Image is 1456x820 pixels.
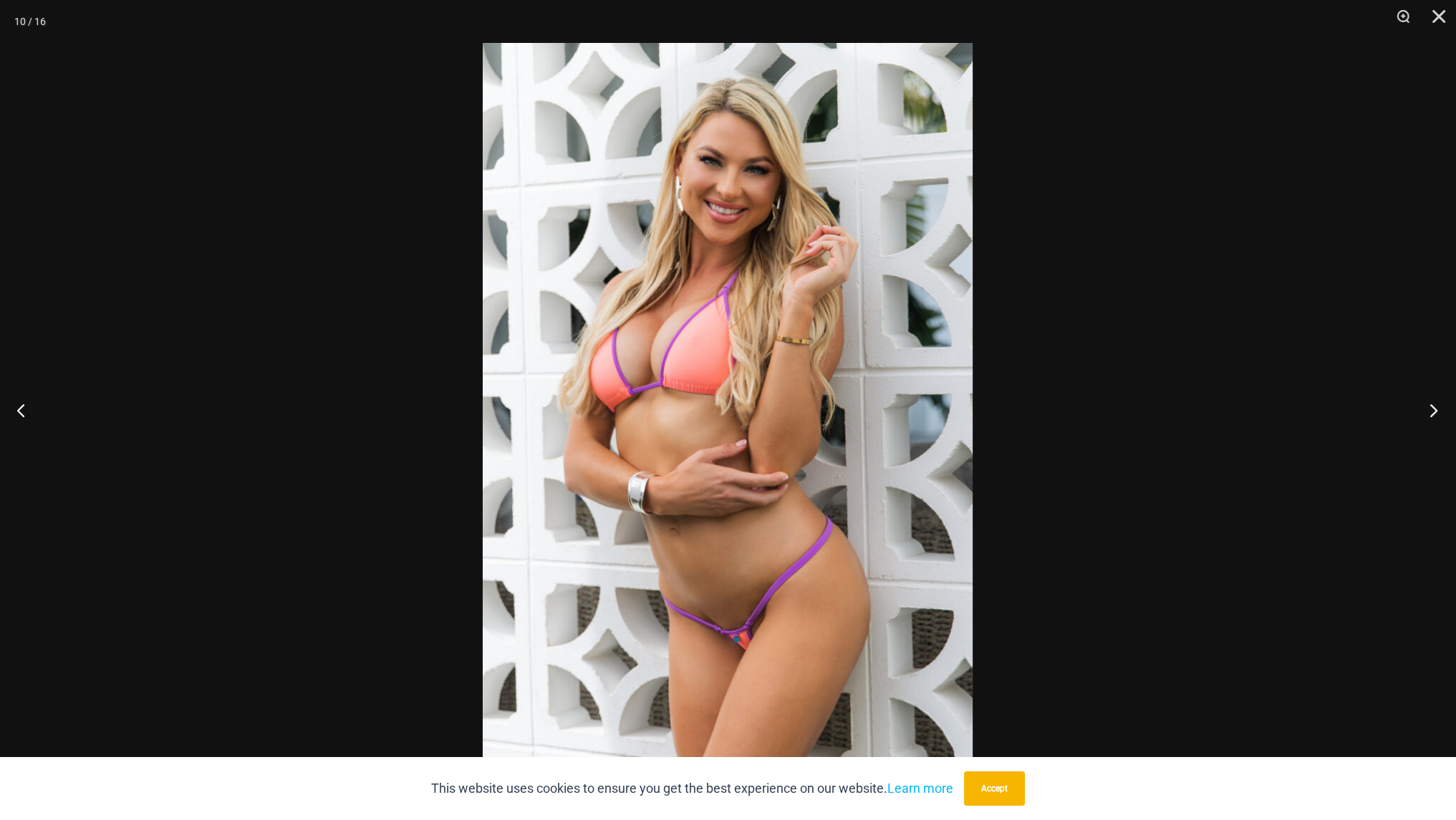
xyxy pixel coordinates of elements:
img: Wild Card Neon Bliss 312 Top 457 Micro 01 [483,43,973,777]
div: 10 / 16 [14,11,46,32]
button: Next [1402,374,1456,446]
p: This website uses cookies to ensure you get the best experience on our website. [431,778,953,799]
button: Accept [964,771,1025,806]
a: Learn more [887,781,953,796]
